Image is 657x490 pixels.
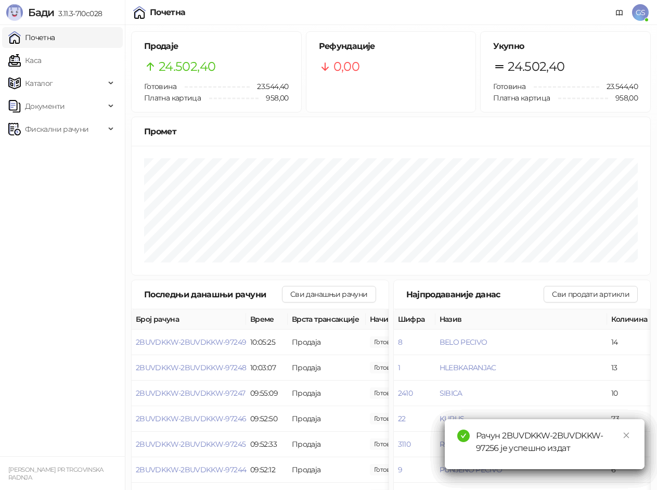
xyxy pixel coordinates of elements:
button: BELO PECIVO [440,337,487,347]
span: Готовина [493,82,525,91]
h5: Рефундације [319,40,463,53]
span: close [623,432,630,439]
td: 09:52:33 [246,432,288,457]
div: Почетна [150,8,186,17]
span: 654,97 [370,336,405,348]
span: Бади [28,6,54,19]
div: Промет [144,125,638,138]
button: 3110 [398,439,410,449]
td: 09:55:09 [246,381,288,406]
a: Close [621,430,632,441]
td: Продаја [288,381,366,406]
button: 9 [398,465,402,474]
span: 24.502,40 [508,57,564,77]
button: 2BUVDKKW-2BUVDKKW-97247 [136,388,245,398]
span: 380,00 [370,438,405,450]
span: Платна картица [493,93,550,103]
span: 24.502,40 [159,57,215,77]
td: 10 [607,381,654,406]
td: Продаја [288,406,366,432]
span: GS [632,4,649,21]
div: Последњи данашњи рачуни [144,288,282,301]
th: Количина [607,309,654,330]
button: Сви продати артикли [544,286,638,303]
button: PUNJENO PECIVO [440,465,503,474]
button: KUPUS [440,414,465,423]
span: check-circle [457,430,470,442]
a: Каса [8,50,41,71]
td: Продаја [288,432,366,457]
th: Начини плаћања [366,309,470,330]
span: Платна картица [144,93,201,103]
th: Време [246,309,288,330]
td: Продаја [288,457,366,483]
button: 1 [398,363,400,372]
th: Шифра [394,309,435,330]
button: 8 [398,337,402,347]
span: 205,00 [370,464,405,475]
h5: Укупно [493,40,638,53]
button: 2BUVDKKW-2BUVDKKW-97245 [136,439,246,449]
span: 3.11.3-710c028 [54,9,102,18]
span: 1.170,23 [370,362,405,373]
span: Каталог [25,73,53,94]
td: 7,3 [607,406,654,432]
th: Број рачуна [132,309,246,330]
th: Назив [435,309,607,330]
td: Продаја [288,355,366,381]
span: Готовина [144,82,176,91]
button: HLEBKARANJAC [440,363,496,372]
span: 23.544,40 [250,81,288,92]
button: 2BUVDKKW-2BUVDKKW-97248 [136,363,246,372]
span: 0,00 [333,57,359,77]
small: [PERSON_NAME] PR TRGOVINSKA RADNJA [8,466,104,481]
td: 10:05:25 [246,330,288,355]
span: Документи [25,96,65,117]
button: 22 [398,414,406,423]
img: Logo [6,4,23,21]
a: Почетна [8,27,55,48]
button: 2BUVDKKW-2BUVDKKW-97249 [136,337,246,347]
span: 445,00 [370,387,405,399]
a: Документација [611,4,628,21]
button: SIBICA [440,388,462,398]
span: 400,00 [370,413,405,424]
span: 958,00 [259,92,288,104]
h5: Продаје [144,40,289,53]
td: 09:52:12 [246,457,288,483]
button: 2BUVDKKW-2BUVDKKW-97246 [136,414,246,423]
button: 2BUVDKKW-2BUVDKKW-97244 [136,465,246,474]
td: 09:52:50 [246,406,288,432]
button: 2410 [398,388,413,398]
span: 958,00 [608,92,638,104]
button: Сви данашњи рачуни [282,286,376,303]
span: Фискални рачуни [25,119,88,140]
td: 13 [607,355,654,381]
th: Врста трансакције [288,309,366,330]
td: Продаја [288,330,366,355]
td: 14 [607,330,654,355]
td: 10:03:07 [246,355,288,381]
button: ROSA0,5L [440,439,473,449]
div: Рачун 2BUVDKKW-2BUVDKKW-97256 је успешно издат [476,430,632,455]
div: Најпродаваније данас [406,288,544,301]
span: 23.544,40 [599,81,638,92]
